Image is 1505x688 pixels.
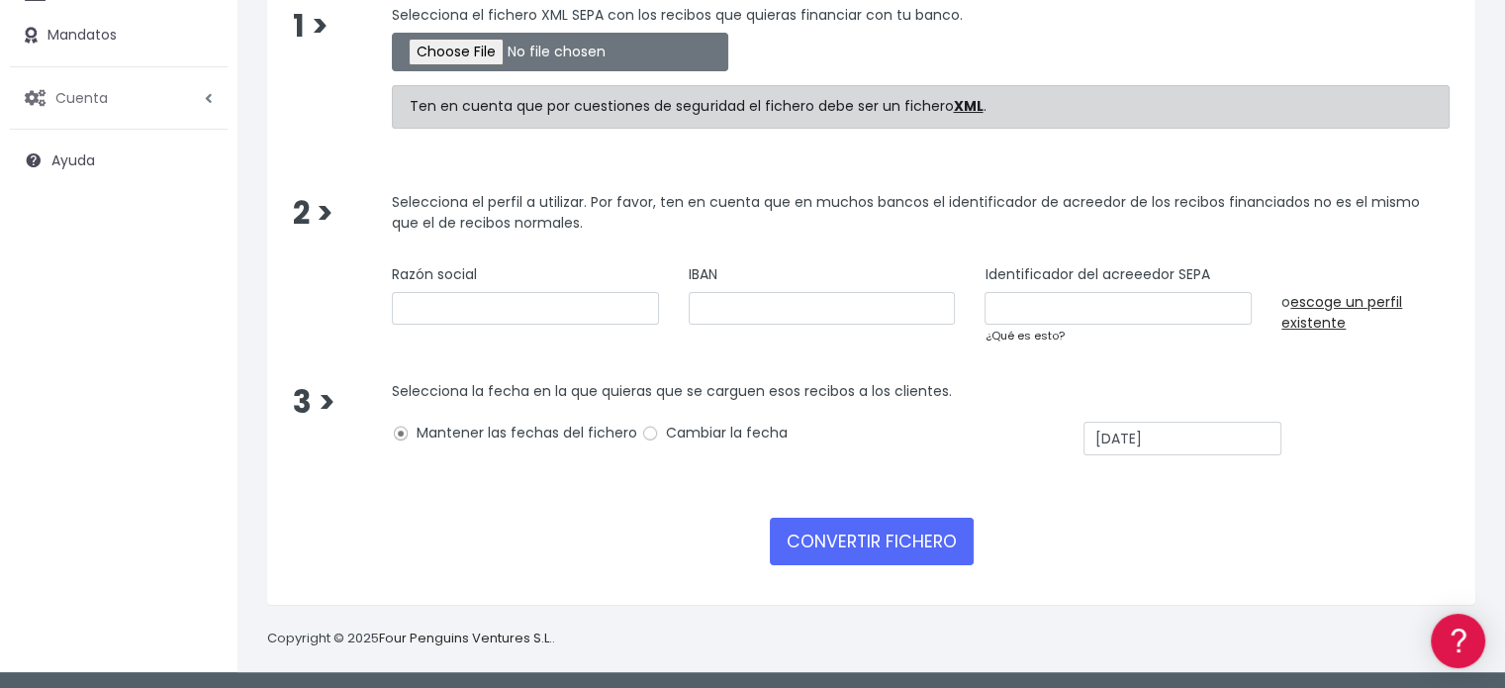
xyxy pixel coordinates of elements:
span: Cuenta [55,87,108,107]
label: IBAN [689,264,717,285]
a: POWERED BY ENCHANT [272,570,381,589]
a: General [20,425,376,455]
span: 1 > [293,5,329,48]
span: 3 > [293,381,335,424]
label: Cambiar la fecha [641,423,788,443]
button: CONVERTIR FICHERO [770,518,974,565]
a: Formatos [20,250,376,281]
span: Ayuda [51,150,95,170]
a: Mandatos [10,15,228,56]
a: Problemas habituales [20,281,376,312]
a: ¿Qué es esto? [985,328,1064,344]
div: Convertir ficheros [20,219,376,238]
label: Mantener las fechas del fichero [392,423,637,443]
span: Selecciona el fichero XML SEPA con los recibos que quieras financiar con tu banco. [392,5,963,25]
span: Selecciona la fecha en la que quieras que se carguen esos recibos a los clientes. [392,381,952,401]
div: Programadores [20,475,376,494]
label: Identificador del acreeedor SEPA [985,264,1209,285]
span: Selecciona el perfil a utilizar. Por favor, ten en cuenta que en muchos bancos el identificador d... [392,191,1420,233]
div: o [1281,264,1450,334]
div: Información general [20,138,376,156]
strong: XML [953,96,983,116]
a: Videotutoriales [20,312,376,343]
p: Copyright © 2025 . [267,629,555,649]
a: Four Penguins Ventures S.L. [379,629,552,647]
div: Facturación [20,393,376,412]
div: Ten en cuenta que por cuestiones de seguridad el fichero debe ser un fichero . [392,85,1450,129]
button: Contáctanos [20,530,376,564]
a: Ayuda [10,140,228,181]
span: 2 > [293,192,333,235]
a: API [20,506,376,537]
label: Razón social [392,264,477,285]
a: Perfiles de empresas [20,343,376,373]
a: Cuenta [10,77,228,119]
a: Información general [20,168,376,199]
a: escoge un perfil existente [1281,292,1402,333]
